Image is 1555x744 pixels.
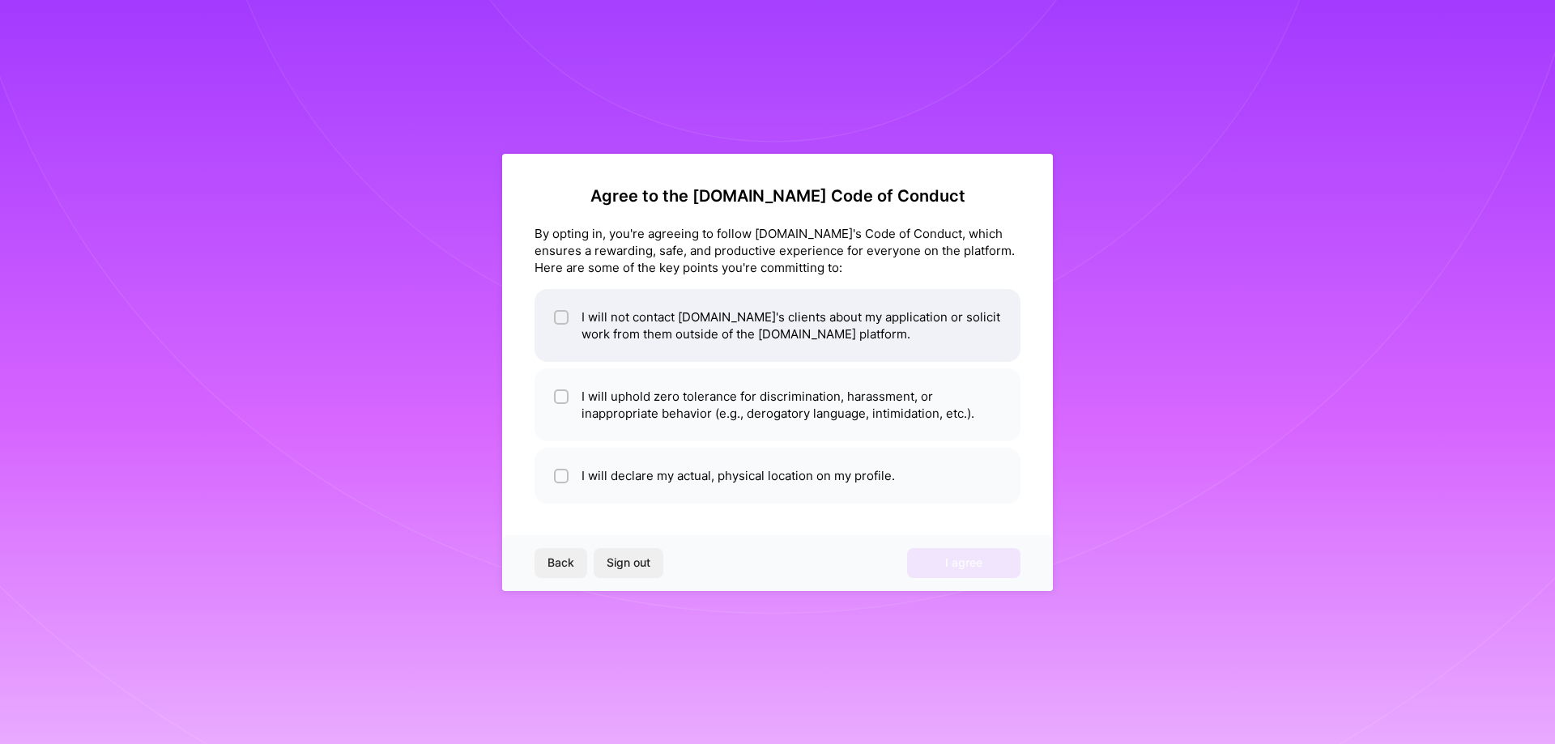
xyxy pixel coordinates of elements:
[535,548,587,577] button: Back
[535,289,1020,362] li: I will not contact [DOMAIN_NAME]'s clients about my application or solicit work from them outside...
[547,555,574,571] span: Back
[535,186,1020,206] h2: Agree to the [DOMAIN_NAME] Code of Conduct
[535,368,1020,441] li: I will uphold zero tolerance for discrimination, harassment, or inappropriate behavior (e.g., der...
[594,548,663,577] button: Sign out
[535,448,1020,504] li: I will declare my actual, physical location on my profile.
[607,555,650,571] span: Sign out
[535,225,1020,276] div: By opting in, you're agreeing to follow [DOMAIN_NAME]'s Code of Conduct, which ensures a rewardin...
